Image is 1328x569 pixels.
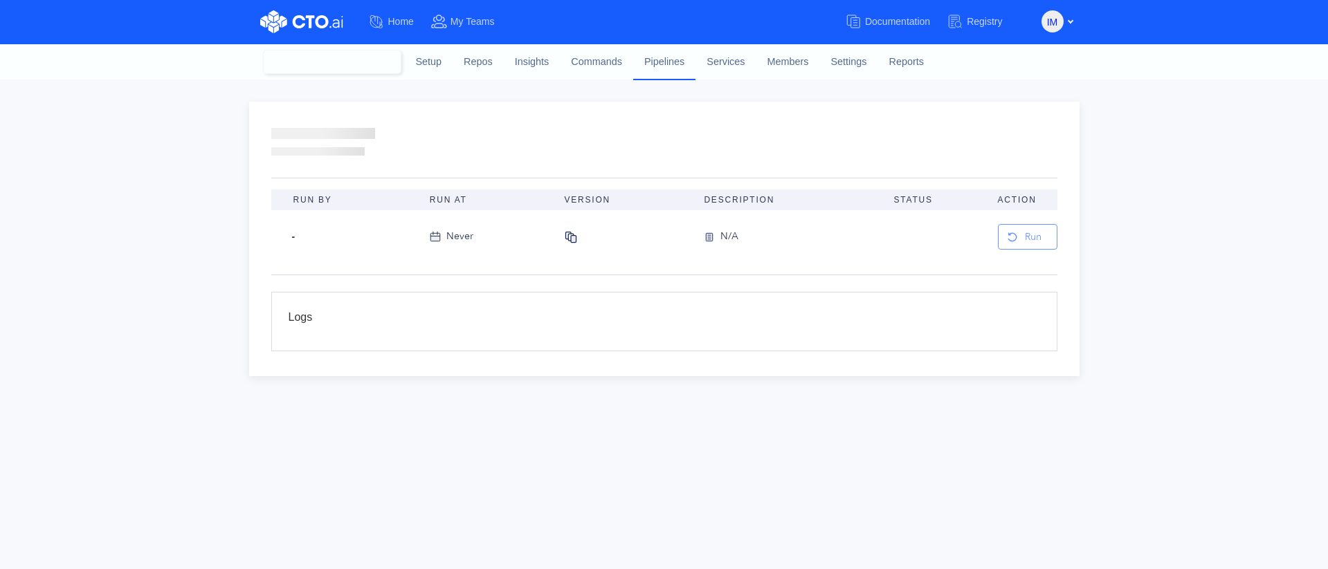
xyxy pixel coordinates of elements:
span: IM [1047,11,1058,33]
a: Members [756,44,820,81]
th: Action [987,189,1057,210]
a: Commands [560,44,633,81]
th: Run By [271,189,419,210]
th: Status [883,189,987,210]
th: Description [693,189,882,210]
div: Logs [289,309,1040,334]
img: CTO.ai Logo [260,10,343,33]
a: Repos [453,44,504,81]
th: Version [553,189,693,210]
div: Never [446,229,473,244]
th: Run At [419,189,554,210]
a: Setup [405,44,453,81]
a: Reports [877,44,934,81]
span: Documentation [865,16,930,27]
td: - [271,210,419,263]
a: Pipelines [633,44,695,80]
a: Settings [819,44,877,81]
a: My Teams [430,9,511,35]
span: My Teams [451,16,495,27]
a: Home [368,9,430,35]
button: Run [998,224,1057,250]
a: Documentation [845,9,947,35]
a: Insights [504,44,561,81]
a: Services [695,44,756,81]
img: version-icon [704,229,720,245]
button: IM [1042,10,1064,32]
div: N/A [720,229,738,245]
span: Registry [967,16,1002,27]
span: Home [388,16,414,27]
a: Registry [947,9,1019,35]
